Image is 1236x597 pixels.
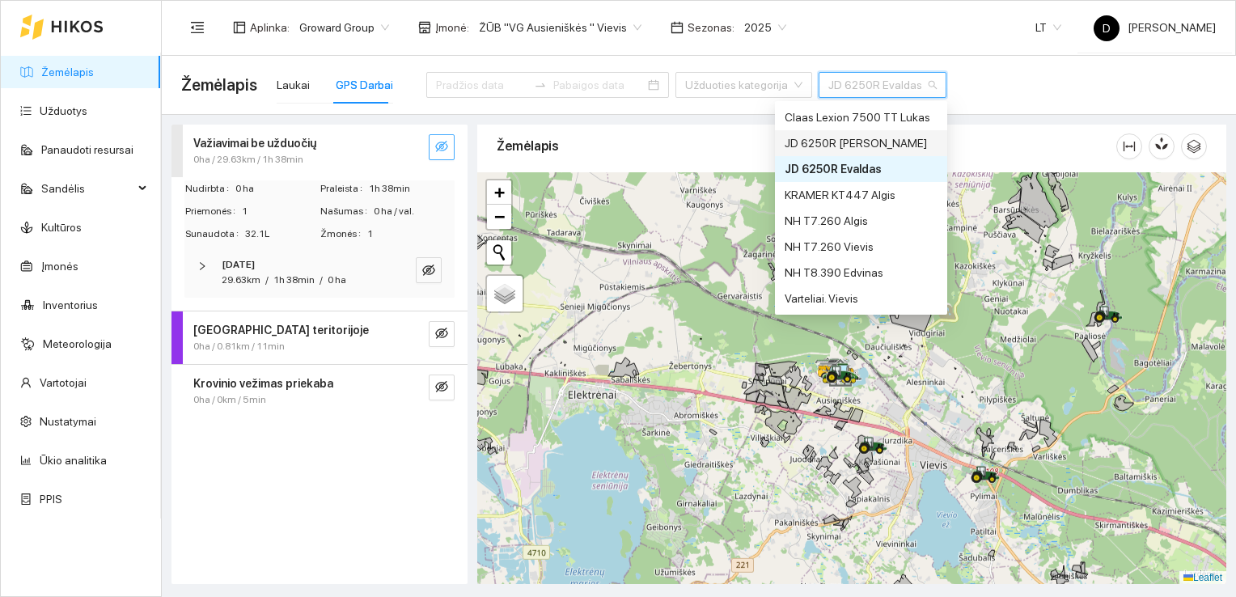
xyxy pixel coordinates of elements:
a: Zoom out [487,205,511,229]
span: 0ha / 0km / 5min [193,392,266,408]
div: Žemėlapis [497,123,1116,169]
span: shop [418,21,431,34]
span: 32.1L [245,227,319,242]
div: GPS Darbai [336,76,393,94]
input: Pradžios data [436,76,527,94]
div: NH T7.260 Algis [775,208,947,234]
a: PPIS [40,493,62,506]
input: Pabaigos data [553,76,645,94]
span: Sunaudota [185,227,245,242]
span: eye-invisible [435,327,448,342]
div: NH T8.390 Edvinas [785,264,938,282]
span: 1h 38min [273,274,315,286]
span: menu-fold [190,20,205,35]
strong: Krovinio vežimas priekaba [193,377,333,390]
button: menu-fold [181,11,214,44]
span: 2025 [744,15,786,40]
span: 0 ha [328,274,346,286]
span: − [494,206,505,227]
span: eye-invisible [422,264,435,279]
a: Leaflet [1183,572,1222,583]
div: KRAMER KT447 Algis [785,186,938,204]
button: eye-invisible [416,257,442,283]
a: Įmonės [41,260,78,273]
button: eye-invisible [429,321,455,347]
div: Varteliai. Vievis [775,286,947,311]
span: D [1103,15,1111,41]
a: Žemėlapis [41,66,94,78]
span: JD 6250R Evaldas [828,73,937,97]
div: Claas Lexion 7500 TT Lukas [775,104,947,130]
div: JD 6250R Darius [775,130,947,156]
span: calendar [671,21,684,34]
span: right [197,261,207,271]
a: Zoom in [487,180,511,205]
button: Initiate a new search [487,240,511,265]
span: Įmonė : [435,19,469,36]
button: column-width [1116,133,1142,159]
strong: Važiavimai be užduočių [193,137,316,150]
strong: [DATE] [222,259,255,270]
span: / [320,274,323,286]
span: eye-invisible [435,380,448,396]
button: eye-invisible [429,375,455,400]
span: Sezonas : [688,19,734,36]
span: 0 ha / val. [374,204,454,219]
div: NH T7.260 Vievis [785,238,938,256]
span: Praleista [320,181,369,197]
span: ŽŪB "VG Ausieniškės " Vievis [479,15,641,40]
span: 1 [242,204,319,219]
a: Kultūros [41,221,82,234]
span: / [265,274,269,286]
span: Žemėlapis [181,72,257,98]
div: NH T7.260 Algis [785,212,938,230]
span: Aplinka : [250,19,290,36]
a: Layers [487,276,523,311]
button: eye-invisible [429,134,455,160]
span: swap-right [534,78,547,91]
span: 29.63km [222,274,260,286]
span: layout [233,21,246,34]
span: to [534,78,547,91]
span: column-width [1117,140,1141,153]
div: Laukai [277,76,310,94]
div: NH T8.390 Edvinas [775,260,947,286]
span: Sandėlis [41,172,133,205]
a: Nustatymai [40,415,96,428]
a: Vartotojai [40,376,87,389]
span: Nudirbta [185,181,235,197]
div: KRAMER KT447 Algis [775,182,947,208]
div: Varteliai. Vievis [785,290,938,307]
div: Važiavimai be užduočių0ha / 29.63km / 1h 38mineye-invisible [171,125,468,177]
div: Claas Lexion 7500 TT Lukas [785,108,938,126]
span: 0ha / 0.81km / 11min [193,339,285,354]
span: LT [1035,15,1061,40]
span: [PERSON_NAME] [1094,21,1216,34]
span: eye-invisible [435,140,448,155]
div: JD 6250R [PERSON_NAME] [785,134,938,152]
div: [DATE]29.63km/1h 38min/0 haeye-invisible [184,248,455,298]
a: Ūkio analitika [40,454,107,467]
div: Krovinio vežimas priekaba0ha / 0km / 5mineye-invisible [171,365,468,417]
span: 1h 38min [369,181,454,197]
span: 0ha / 29.63km / 1h 38min [193,152,303,167]
a: Panaudoti resursai [41,143,133,156]
div: NH T7.260 Vievis [775,234,947,260]
div: [GEOGRAPHIC_DATA] teritorijoje0ha / 0.81km / 11mineye-invisible [171,311,468,364]
a: Inventorius [43,298,98,311]
a: Meteorologija [43,337,112,350]
div: JD 6250R Evaldas [775,156,947,182]
span: Groward Group [299,15,389,40]
strong: [GEOGRAPHIC_DATA] teritorijoje [193,324,369,337]
a: Užduotys [40,104,87,117]
span: Žmonės [320,227,367,242]
span: Priemonės [185,204,242,219]
span: 0 ha [235,181,319,197]
span: Našumas [320,204,374,219]
span: + [494,182,505,202]
div: JD 6250R Evaldas [785,160,938,178]
span: 1 [367,227,454,242]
